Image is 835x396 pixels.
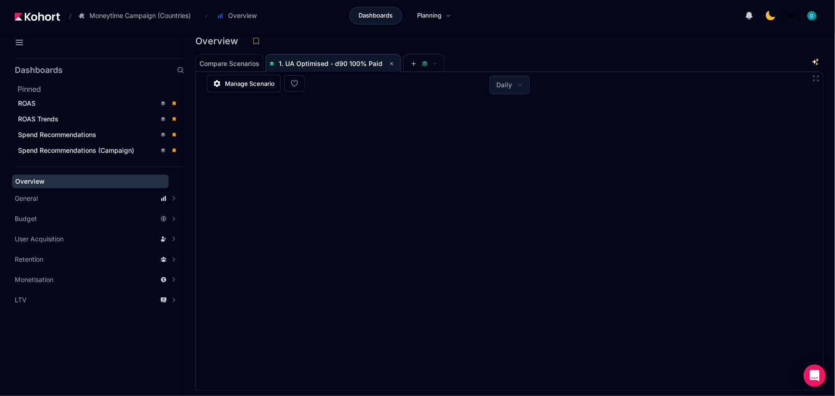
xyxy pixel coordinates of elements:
span: Compare Scenarios [200,60,259,67]
span: Dashboards [359,11,393,20]
span: Moneytime Campaign (Countries) [89,11,191,20]
a: Spend Recommendations (Campaign) [15,144,182,157]
span: / [62,11,71,21]
h3: Overview [195,36,244,46]
a: ROAS Trends [15,112,182,126]
span: General [15,194,38,203]
span: ROAS [18,99,35,107]
span: Retention [15,255,43,264]
a: Manage Scenario [207,75,281,92]
h2: Dashboards [15,66,63,74]
a: Spend Recommendations [15,128,182,142]
a: Overview [12,174,169,188]
div: Open Intercom Messenger [804,365,826,387]
button: Moneytime Campaign (Countries) [73,8,200,24]
span: Manage Scenario [225,79,275,88]
span: 1. UA Optimised - d90 100% Paid [279,60,382,67]
button: Fullscreen [812,75,820,82]
button: Overview [212,8,266,24]
span: › [203,12,209,19]
span: Planning [417,11,442,20]
h2: Pinned [18,84,184,95]
a: Planning [408,7,461,24]
span: Spend Recommendations [18,131,96,138]
img: logo_MoneyTimeLogo_1_20250619094856634230.png [787,11,796,20]
span: LTV [15,295,27,305]
span: User Acquisition [15,234,64,244]
span: ROAS Trends [18,115,59,123]
span: Budget [15,214,37,223]
a: Dashboards [349,7,402,24]
span: Monetisation [15,275,53,284]
span: Spend Recommendations (Campaign) [18,146,134,154]
span: Overview [15,177,45,185]
a: ROAS [15,96,182,110]
button: Daily [490,76,529,94]
img: Kohort logo [15,12,60,21]
span: Overview [228,11,257,20]
span: Daily [496,80,512,90]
